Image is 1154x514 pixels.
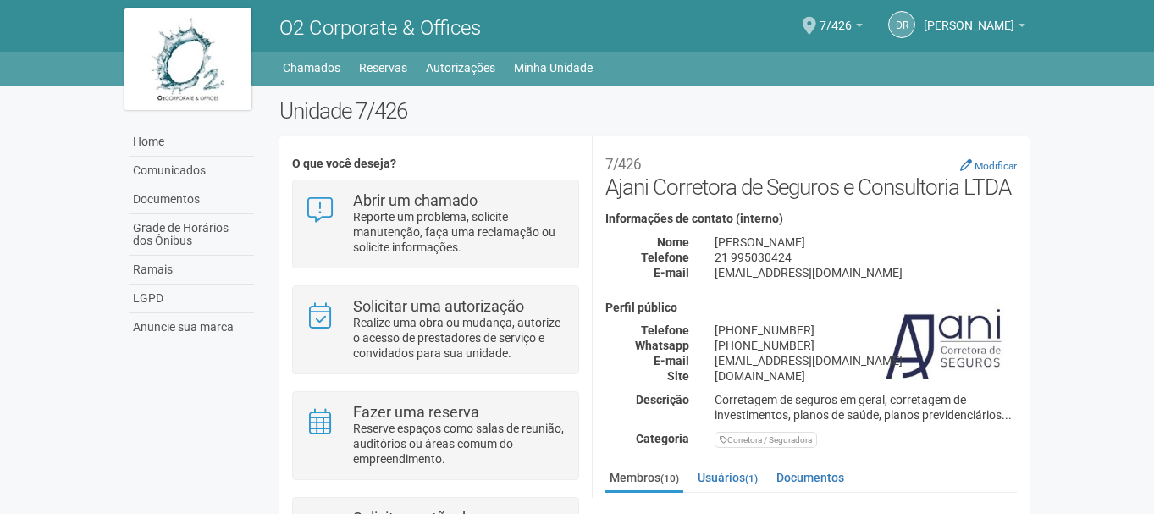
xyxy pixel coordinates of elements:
[306,193,566,255] a: Abrir um chamado Reporte um problema, solicite manutenção, faça uma reclamação ou solicite inform...
[359,56,407,80] a: Reservas
[702,353,1030,368] div: [EMAIL_ADDRESS][DOMAIN_NAME]
[702,250,1030,265] div: 21 995030424
[924,21,1025,35] a: [PERSON_NAME]
[641,323,689,337] strong: Telefone
[605,301,1017,314] h4: Perfil público
[129,285,254,313] a: LGPD
[975,160,1017,172] small: Modificar
[636,393,689,406] strong: Descrição
[715,432,817,448] div: Corretora / Seguradora
[635,339,689,352] strong: Whatsapp
[306,405,566,467] a: Fazer uma reserva Reserve espaços como salas de reunião, auditórios ou áreas comum do empreendime...
[129,214,254,256] a: Grade de Horários dos Ônibus
[124,8,251,110] img: logo.jpg
[924,3,1014,32] span: Dalva Rocha
[693,465,762,490] a: Usuários(1)
[306,299,566,361] a: Solicitar uma autorização Realize uma obra ou mudança, autorize o acesso de prestadores de serviç...
[426,56,495,80] a: Autorizações
[129,185,254,214] a: Documentos
[702,235,1030,250] div: [PERSON_NAME]
[353,191,478,209] strong: Abrir um chamado
[820,21,863,35] a: 7/426
[667,369,689,383] strong: Site
[353,297,524,315] strong: Solicitar uma autorização
[129,128,254,157] a: Home
[129,256,254,285] a: Ramais
[605,156,641,173] small: 7/426
[882,301,1005,386] img: business.png
[283,56,340,80] a: Chamados
[660,473,679,484] small: (10)
[654,354,689,368] strong: E-mail
[605,213,1017,225] h4: Informações de contato (interno)
[353,315,566,361] p: Realize uma obra ou mudança, autorize o acesso de prestadores de serviço e convidados para sua un...
[654,266,689,279] strong: E-mail
[605,465,683,493] a: Membros(10)
[353,209,566,255] p: Reporte um problema, solicite manutenção, faça uma reclamação ou solicite informações.
[772,465,848,490] a: Documentos
[605,149,1017,200] h2: Ajani Corretora de Seguros e Consultoria LTDA
[888,11,915,38] a: DR
[641,251,689,264] strong: Telefone
[657,235,689,249] strong: Nome
[702,323,1030,338] div: [PHONE_NUMBER]
[279,98,1030,124] h2: Unidade 7/426
[279,16,481,40] span: O2 Corporate & Offices
[820,3,852,32] span: 7/426
[702,392,1030,423] div: Corretagem de seguros em geral, corretagem de investimentos, planos de saúde, planos previdenciár...
[292,158,579,170] h4: O que você deseja?
[702,368,1030,384] div: [DOMAIN_NAME]
[353,403,479,421] strong: Fazer uma reserva
[960,158,1017,172] a: Modificar
[129,157,254,185] a: Comunicados
[702,265,1030,280] div: [EMAIL_ADDRESS][DOMAIN_NAME]
[636,432,689,445] strong: Categoria
[353,421,566,467] p: Reserve espaços como salas de reunião, auditórios ou áreas comum do empreendimento.
[702,338,1030,353] div: [PHONE_NUMBER]
[514,56,593,80] a: Minha Unidade
[129,313,254,341] a: Anuncie sua marca
[745,473,758,484] small: (1)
